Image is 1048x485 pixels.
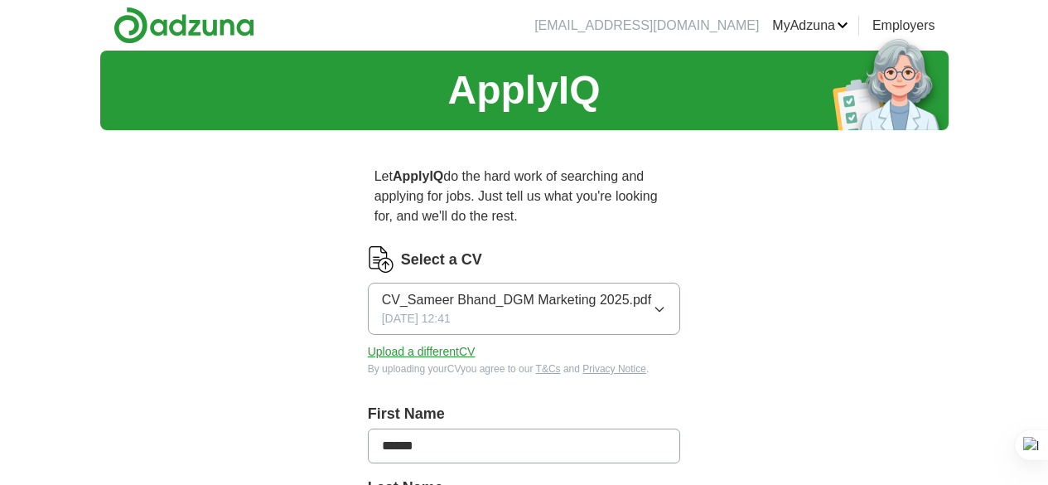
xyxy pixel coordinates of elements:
span: CV_Sameer Bhand_DGM Marketing 2025.pdf [382,290,652,310]
a: Employers [872,16,935,36]
label: First Name [368,403,681,425]
img: Adzuna logo [113,7,254,44]
span: [DATE] 12:41 [382,310,451,327]
a: MyAdzuna [772,16,848,36]
button: CV_Sameer Bhand_DGM Marketing 2025.pdf[DATE] 12:41 [368,283,681,335]
h1: ApplyIQ [447,61,600,120]
a: T&Cs [536,363,561,375]
img: CV Icon [368,246,394,273]
button: Upload a differentCV [368,343,476,361]
strong: ApplyIQ [393,169,443,183]
p: Let do the hard work of searching and applying for jobs. Just tell us what you're looking for, an... [368,160,681,233]
div: By uploading your CV you agree to our and . [368,361,681,376]
a: Privacy Notice [582,363,646,375]
li: [EMAIL_ADDRESS][DOMAIN_NAME] [534,16,759,36]
label: Select a CV [401,249,482,271]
